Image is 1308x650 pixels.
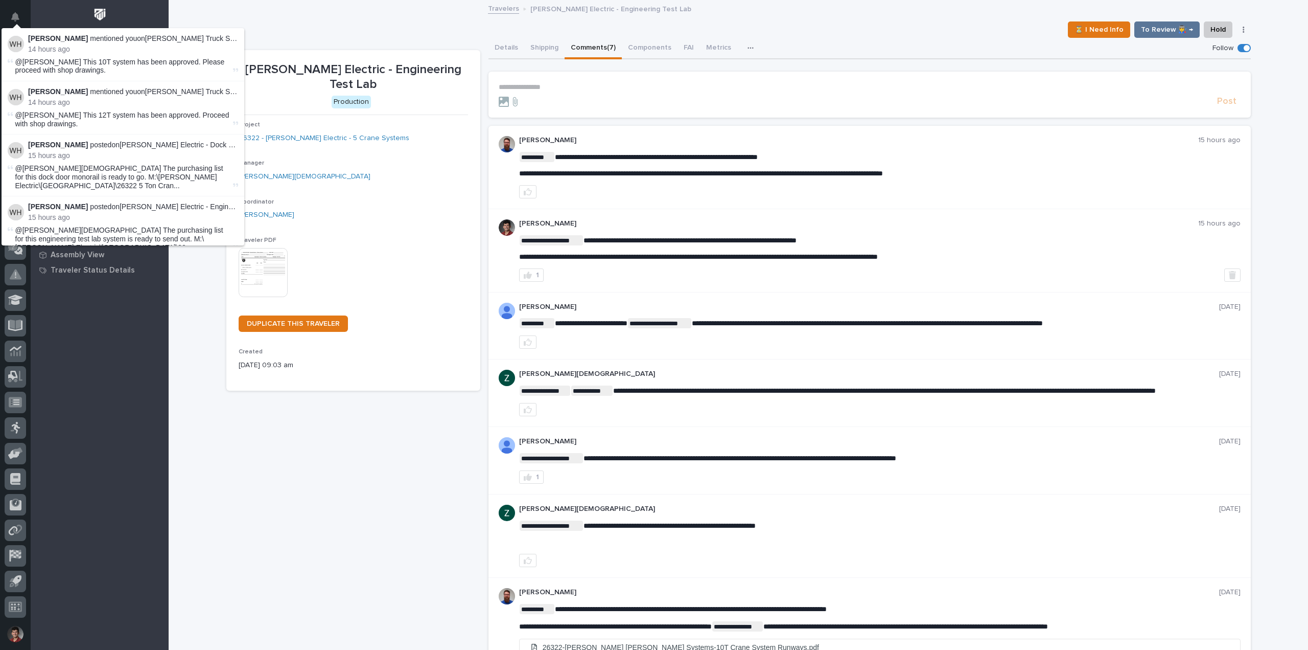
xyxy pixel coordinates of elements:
[519,437,1219,446] p: [PERSON_NAME]
[90,5,109,24] img: Workspace Logo
[524,38,565,59] button: Shipping
[145,34,344,42] a: [PERSON_NAME] Truck Sales LLC - FS 10 Ton Crane System
[519,505,1219,513] p: [PERSON_NAME][DEMOGRAPHIC_DATA]
[247,320,340,327] span: DUPLICATE THIS TRAVELER
[700,38,737,59] button: Metrics
[332,96,371,108] div: Production
[499,437,515,454] img: AOh14GjTRfkD1oUMcB0TemJ99d1W6S72D1qI3y53uSh2WIfob9-94IqIlJUlukijh7zEU6q04HSlcabwtpdPkUfvSgFdPLuR9...
[519,335,536,349] button: like this post
[239,210,294,220] a: [PERSON_NAME]
[499,505,515,521] img: ACg8ocIGaxZgOborKONOsCK60Wx-Xey7sE2q6Qmw6EHN013R=s96-c
[15,111,229,128] span: @[PERSON_NAME] This 12T system has been approved. Proceed with shop drawings.
[239,62,468,92] p: [PERSON_NAME] Electric - Engineering Test Lab
[28,87,88,96] strong: [PERSON_NAME]
[565,38,622,59] button: Comments (7)
[499,136,515,152] img: 6hTokn1ETDGPf9BPokIQ
[8,89,24,105] img: Weston Hochstetler
[536,272,539,279] div: 1
[28,34,238,43] p: mentioned you on :
[1068,21,1130,38] button: ⏳ I Need Info
[519,588,1219,597] p: [PERSON_NAME]
[8,142,24,159] img: Weston Hochstetler
[1198,219,1241,228] p: 15 hours ago
[499,370,515,386] img: ACg8ocIGaxZgOborKONOsCK60Wx-Xey7sE2q6Qmw6EHN013R=s96-c
[1219,303,1241,311] p: [DATE]
[28,151,238,160] p: 15 hours ago
[31,247,169,262] a: Assembly View
[28,45,238,54] p: 14 hours ago
[28,98,238,107] p: 14 hours ago
[1219,370,1241,378] p: [DATE]
[239,122,260,128] span: Project
[239,237,276,243] span: Traveler PDF
[1210,24,1226,36] span: Hold
[120,203,277,211] a: [PERSON_NAME] Electric - Engineering Test Lab
[1219,505,1241,513] p: [DATE]
[28,141,88,149] strong: [PERSON_NAME]
[536,474,539,481] div: 1
[622,38,678,59] button: Components
[488,38,524,59] button: Details
[239,171,370,182] a: [PERSON_NAME][DEMOGRAPHIC_DATA]
[1141,24,1193,36] span: To Review 👨‍🏭 →
[13,12,26,29] div: Notifications
[15,58,225,75] span: @[PERSON_NAME] This 10T system has been approved. Please proceed with shop drawings.
[1217,96,1236,107] span: Post
[519,268,544,282] button: 1
[1198,136,1241,145] p: 15 hours ago
[239,316,348,332] a: DUPLICATE THIS TRAVELER
[1213,96,1241,107] button: Post
[15,226,231,252] span: @[PERSON_NAME][DEMOGRAPHIC_DATA] The purchasing list for this engineering test lab system is read...
[499,588,515,604] img: 6hTokn1ETDGPf9BPokIQ
[239,349,263,355] span: Created
[145,87,323,96] a: [PERSON_NAME] Truck Sales LLC - FS 12 Ton System
[519,554,536,567] button: like this post
[530,3,691,14] p: [PERSON_NAME] Electric - Engineering Test Lab
[1075,24,1124,36] span: ⏳ I Need Info
[5,623,26,645] button: users-avatar
[239,199,274,205] span: Coordinator
[51,251,104,260] p: Assembly View
[1212,44,1233,53] p: Follow
[28,213,238,222] p: 15 hours ago
[239,133,409,144] a: 26322 - [PERSON_NAME] Electric - 5 Crane Systems
[519,403,536,416] button: like this post
[31,262,169,278] a: Traveler Status Details
[1219,588,1241,597] p: [DATE]
[28,34,88,42] strong: [PERSON_NAME]
[8,204,24,220] img: Weston Hochstetler
[1224,268,1241,282] button: Delete post
[519,185,536,198] button: like this post
[51,266,135,275] p: Traveler Status Details
[1204,21,1232,38] button: Hold
[519,470,544,484] button: 1
[519,303,1219,311] p: [PERSON_NAME]
[28,141,238,149] p: posted on :
[15,164,231,190] span: @[PERSON_NAME][DEMOGRAPHIC_DATA] The purchasing list for this dock door monorail is ready to go. ...
[499,219,515,236] img: ROij9lOReuV7WqYxWfnW
[8,36,24,52] img: Weston Hochstetler
[239,160,264,166] span: Manager
[28,203,238,211] p: posted on :
[499,303,515,319] img: AOh14GjTRfkD1oUMcB0TemJ99d1W6S72D1qI3y53uSh2WIfob9-94IqIlJUlukijh7zEU6q04HSlcabwtpdPkUfvSgFdPLuR9...
[120,141,273,149] a: [PERSON_NAME] Electric - Dock Door Monorail
[519,219,1198,228] p: [PERSON_NAME]
[488,2,519,14] a: Travelers
[28,87,238,96] p: mentioned you on :
[519,370,1219,378] p: [PERSON_NAME][DEMOGRAPHIC_DATA]
[239,360,468,371] p: [DATE] 09:03 am
[5,6,26,28] button: Notifications
[28,203,88,211] strong: [PERSON_NAME]
[1219,437,1241,446] p: [DATE]
[678,38,700,59] button: FAI
[519,136,1198,145] p: [PERSON_NAME]
[1134,21,1200,38] button: To Review 👨‍🏭 →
